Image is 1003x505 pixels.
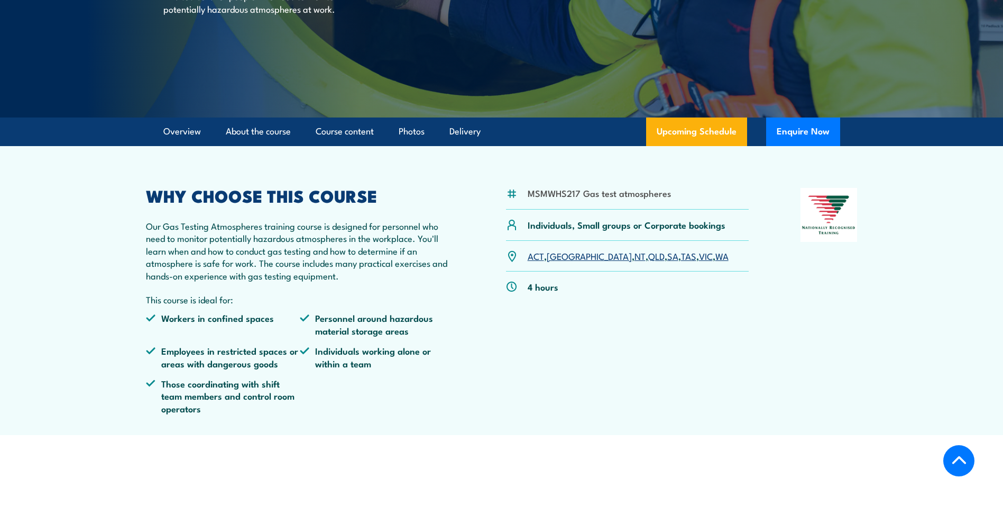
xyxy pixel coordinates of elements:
h2: WHY CHOOSE THIS COURSE [146,188,455,203]
a: NT [634,249,646,262]
a: SA [667,249,678,262]
p: , , , , , , , [528,250,729,262]
li: MSMWHS217 Gas test atmospheres [528,187,671,199]
p: 4 hours [528,281,558,293]
img: Nationally Recognised Training logo. [800,188,858,242]
li: Employees in restricted spaces or areas with dangerous goods [146,345,300,369]
p: Our Gas Testing Atmospheres training course is designed for personnel who need to monitor potenti... [146,220,455,282]
a: Upcoming Schedule [646,118,747,146]
li: Workers in confined spaces [146,312,300,337]
a: About the course [226,118,291,146]
a: WA [715,249,729,262]
p: Individuals, Small groups or Corporate bookings [528,219,725,231]
p: This course is ideal for: [146,293,455,305]
a: [GEOGRAPHIC_DATA] [547,249,632,262]
a: TAS [681,249,696,262]
a: QLD [648,249,665,262]
button: Enquire Now [766,118,840,146]
li: Individuals working alone or within a team [300,345,454,369]
a: ACT [528,249,544,262]
li: Those coordinating with shift team members and control room operators [146,377,300,414]
a: Photos [399,118,425,146]
li: Personnel around hazardous material storage areas [300,312,454,337]
a: Overview [163,118,201,146]
a: Course content [316,118,374,146]
a: Delivery [449,118,481,146]
a: VIC [699,249,713,262]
